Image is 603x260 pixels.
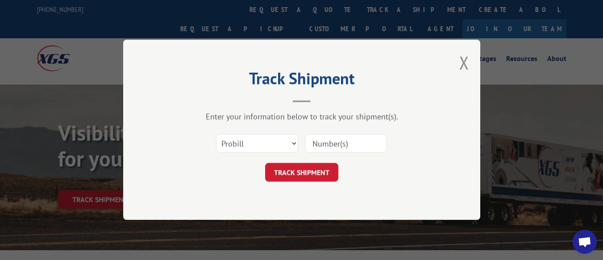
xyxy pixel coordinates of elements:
[459,51,469,74] button: Close modal
[168,112,436,122] div: Enter your information below to track your shipment(s).
[305,134,387,153] input: Number(s)
[573,230,597,254] div: Open chat
[168,72,436,89] h2: Track Shipment
[265,163,338,182] button: TRACK SHIPMENT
